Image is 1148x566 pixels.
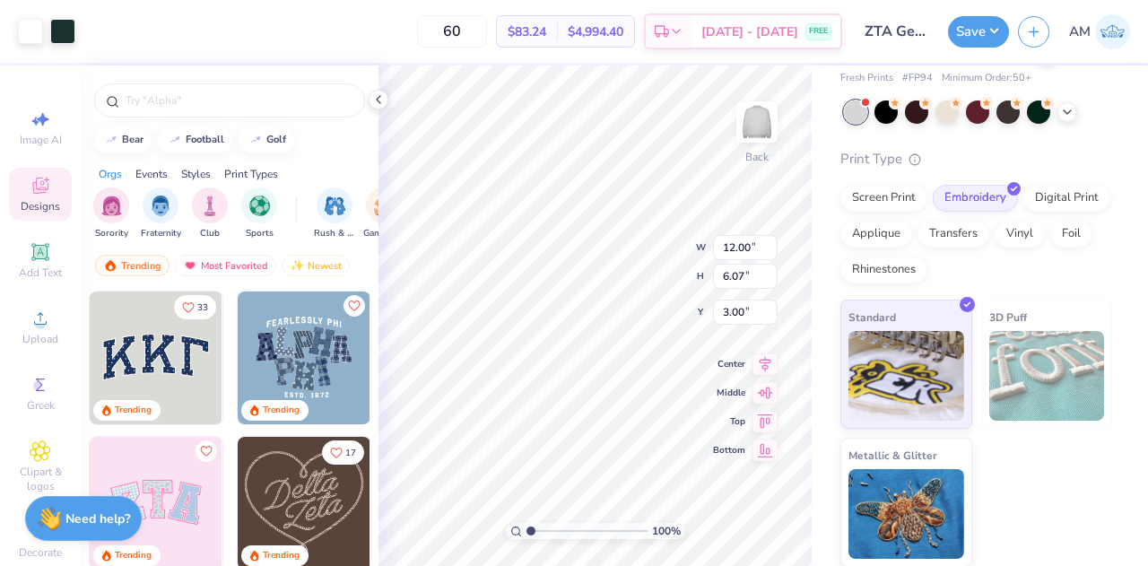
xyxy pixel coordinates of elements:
[197,303,208,312] span: 33
[848,331,964,421] img: Standard
[141,187,181,240] button: filter button
[314,187,355,240] button: filter button
[848,446,937,465] span: Metallic & Glitter
[94,126,152,153] button: bear
[713,387,745,399] span: Middle
[713,444,745,457] span: Bottom
[192,187,228,240] div: filter for Club
[995,221,1045,248] div: Vinyl
[200,196,220,216] img: Club Image
[1023,185,1110,212] div: Digital Print
[93,187,129,240] button: filter button
[196,440,217,462] button: Like
[135,166,168,182] div: Events
[27,398,55,413] span: Greek
[848,308,896,327] span: Standard
[115,404,152,417] div: Trending
[1050,221,1092,248] div: Foil
[1069,14,1130,49] a: AM
[183,259,197,272] img: most_fav.gif
[713,415,745,428] span: Top
[90,292,222,424] img: 3b9aba4f-e317-4aa7-a679-c95a879539bd
[65,510,130,527] strong: Need help?
[345,448,356,457] span: 17
[9,465,72,493] span: Clipart & logos
[222,292,354,424] img: edfb13fc-0e43-44eb-bea2-bf7fc0dd67f9
[101,196,122,216] img: Sorority Image
[168,135,182,145] img: trend_line.gif
[241,187,277,240] button: filter button
[840,71,893,86] span: Fresh Prints
[745,149,769,165] div: Back
[241,187,277,240] div: filter for Sports
[141,187,181,240] div: filter for Fraternity
[200,227,220,240] span: Club
[701,22,798,41] span: [DATE] - [DATE]
[192,187,228,240] button: filter button
[93,187,129,240] div: filter for Sorority
[363,227,404,240] span: Game Day
[314,187,355,240] div: filter for Rush & Bid
[568,22,623,41] span: $4,994.40
[122,135,143,144] div: bear
[652,523,681,539] span: 100 %
[20,133,62,147] span: Image AI
[103,259,117,272] img: trending.gif
[809,25,828,38] span: FREE
[840,149,1112,170] div: Print Type
[141,227,181,240] span: Fraternity
[158,126,232,153] button: football
[739,104,775,140] img: Back
[848,469,964,559] img: Metallic & Glitter
[851,13,939,49] input: Untitled Design
[266,135,286,144] div: golf
[508,22,546,41] span: $83.24
[314,227,355,240] span: Rush & Bid
[948,16,1009,48] button: Save
[1095,14,1130,49] img: Austin Martorana
[19,545,62,560] span: Decorate
[840,185,927,212] div: Screen Print
[417,15,487,48] input: – –
[239,126,294,153] button: golf
[942,71,1031,86] span: Minimum Order: 50 +
[224,166,278,182] div: Print Types
[249,196,270,216] img: Sports Image
[248,135,263,145] img: trend_line.gif
[1069,22,1091,42] span: AM
[933,185,1018,212] div: Embroidery
[19,266,62,280] span: Add Text
[989,331,1105,421] img: 3D Puff
[246,227,274,240] span: Sports
[840,257,927,283] div: Rhinestones
[99,166,122,182] div: Orgs
[124,91,353,109] input: Try "Alpha"
[263,404,300,417] div: Trending
[325,196,345,216] img: Rush & Bid Image
[263,549,300,562] div: Trending
[363,187,404,240] button: filter button
[370,292,502,424] img: a3f22b06-4ee5-423c-930f-667ff9442f68
[322,440,364,465] button: Like
[363,187,404,240] div: filter for Game Day
[95,255,170,276] div: Trending
[186,135,224,144] div: football
[840,221,912,248] div: Applique
[374,196,395,216] img: Game Day Image
[95,227,128,240] span: Sorority
[989,308,1027,327] span: 3D Puff
[181,166,211,182] div: Styles
[918,221,989,248] div: Transfers
[22,332,58,346] span: Upload
[115,549,152,562] div: Trending
[290,259,304,272] img: Newest.gif
[344,295,365,317] button: Like
[713,358,745,370] span: Center
[104,135,118,145] img: trend_line.gif
[174,295,216,319] button: Like
[21,199,60,213] span: Designs
[902,71,933,86] span: # FP94
[151,196,170,216] img: Fraternity Image
[282,255,350,276] div: Newest
[238,292,370,424] img: 5a4b4175-9e88-49c8-8a23-26d96782ddc6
